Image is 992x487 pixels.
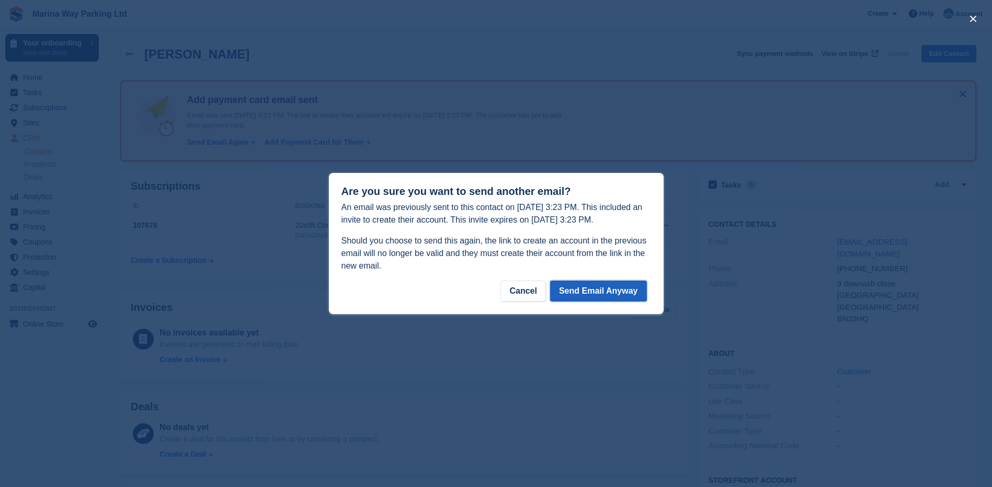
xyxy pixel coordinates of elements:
[550,281,647,302] button: Send Email Anyway
[500,281,545,302] div: Cancel
[965,10,982,27] button: close
[341,235,651,272] p: Should you choose to send this again, the link to create an account in the previous email will no...
[341,201,651,226] p: An email was previously sent to this contact on [DATE] 3:23 PM. This included an invite to create...
[341,185,651,198] h1: Are you sure you want to send another email?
